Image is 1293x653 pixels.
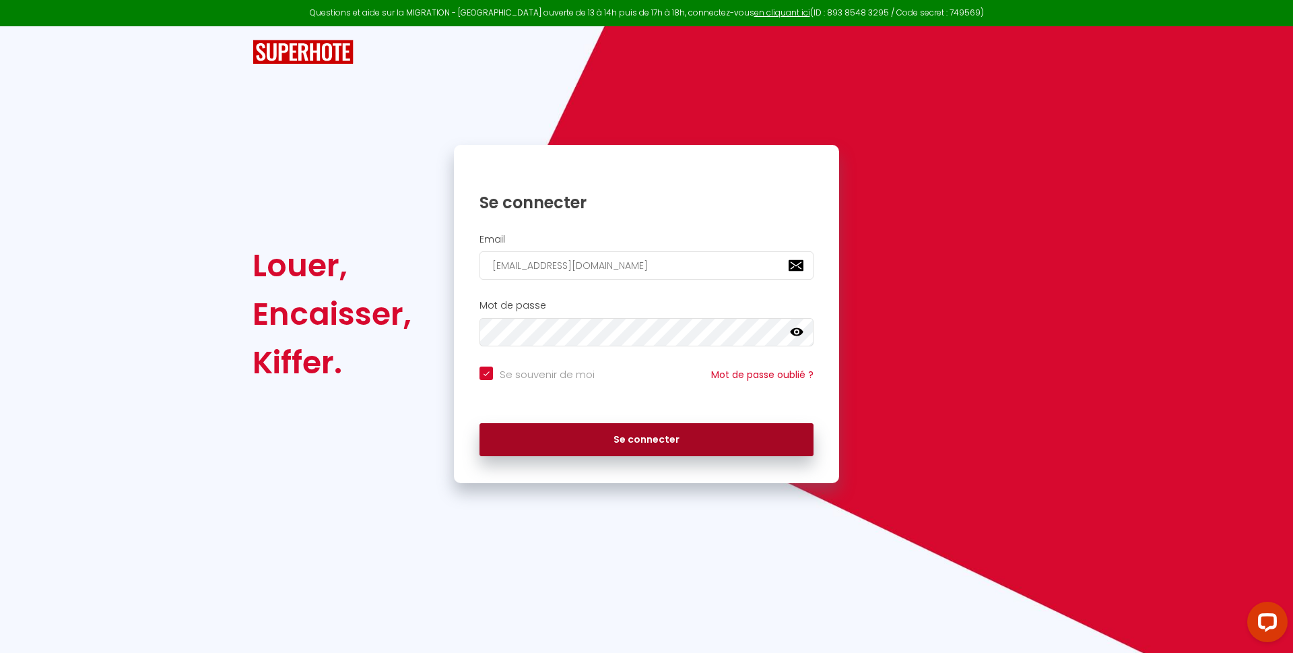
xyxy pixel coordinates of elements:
input: Ton Email [479,251,814,280]
a: Mot de passe oublié ? [711,368,814,381]
h2: Email [479,234,814,245]
h1: Se connecter [479,192,814,213]
iframe: LiveChat chat widget [1236,596,1293,653]
img: SuperHote logo [253,40,354,65]
div: Kiffer. [253,338,411,387]
button: Se connecter [479,423,814,457]
h2: Mot de passe [479,300,814,311]
div: Louer, [253,241,411,290]
a: en cliquant ici [754,7,810,18]
div: Encaisser, [253,290,411,338]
